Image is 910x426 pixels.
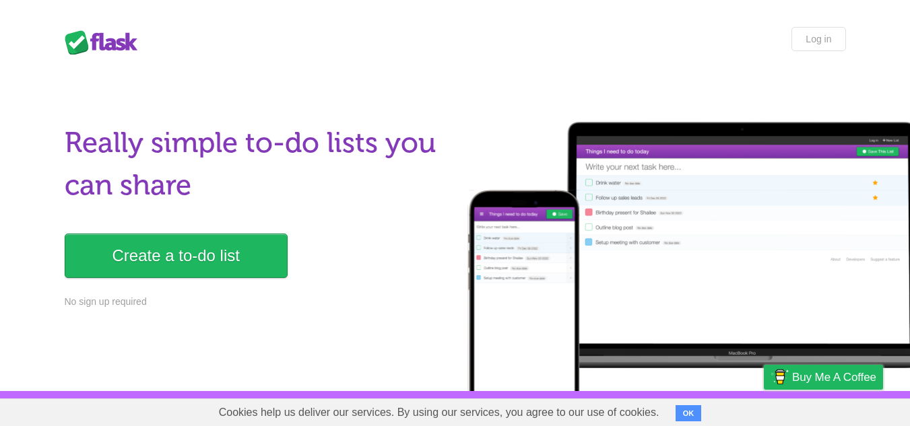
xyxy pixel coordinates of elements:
[205,399,673,426] span: Cookies help us deliver our services. By using our services, you agree to our use of cookies.
[771,365,789,388] img: Buy me a coffee
[764,365,883,390] a: Buy me a coffee
[65,30,145,55] div: Flask Lists
[676,405,702,421] button: OK
[65,234,288,278] a: Create a to-do list
[792,365,876,389] span: Buy me a coffee
[65,295,447,309] p: No sign up required
[65,122,447,207] h1: Really simple to-do lists you can share
[791,27,845,51] a: Log in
